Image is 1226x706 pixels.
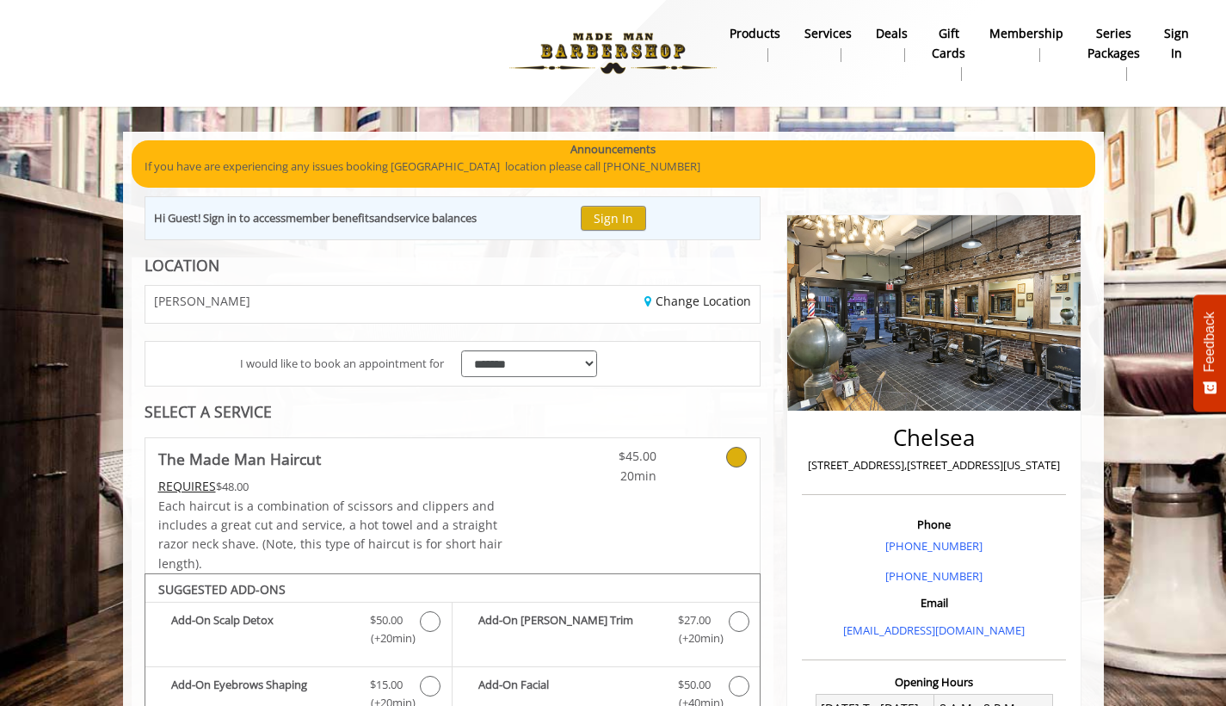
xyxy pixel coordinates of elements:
[806,518,1062,530] h3: Phone
[864,22,920,66] a: DealsDeals
[145,255,219,276] b: LOCATION
[461,611,751,652] label: Add-On Beard Trim
[843,622,1025,638] a: [EMAIL_ADDRESS][DOMAIN_NAME]
[570,140,656,158] b: Announcements
[1164,24,1189,63] b: sign in
[1193,294,1226,412] button: Feedback - Show survey
[158,478,216,494] span: This service needs some Advance to be paid before we block your appointment
[370,611,403,629] span: $50.00
[806,425,1062,450] h2: Chelsea
[158,477,504,496] div: $48.00
[1087,24,1140,63] b: Series packages
[932,24,965,63] b: gift cards
[920,22,977,85] a: Gift cardsgift cards
[876,24,908,43] b: Deals
[581,206,646,231] button: Sign In
[240,355,444,373] span: I would like to book an appointment for
[1202,312,1217,372] span: Feedback
[1152,22,1201,66] a: sign insign in
[730,24,780,43] b: products
[158,498,502,572] span: Each haircut is a combination of scissors and clippers and includes a great cut and service, a ho...
[370,676,403,694] span: $15.00
[804,24,852,43] b: Services
[1075,22,1152,85] a: Series packagesSeries packages
[678,611,711,629] span: $27.00
[154,294,250,307] span: [PERSON_NAME]
[286,210,374,226] b: member benefits
[495,6,731,101] img: Made Man Barbershop logo
[145,158,1082,176] p: If you have are experiencing any issues booking [GEOGRAPHIC_DATA] location please call [PHONE_NUM...
[668,629,719,647] span: (+20min )
[718,22,792,66] a: Productsproducts
[154,611,443,652] label: Add-On Scalp Detox
[145,404,761,420] div: SELECT A SERVICE
[158,581,286,598] b: SUGGESTED ADD-ONS
[158,447,321,471] b: The Made Man Haircut
[806,456,1062,474] p: [STREET_ADDRESS],[STREET_ADDRESS][US_STATE]
[792,22,864,66] a: ServicesServices
[394,210,477,226] b: service balances
[644,293,751,309] a: Change Location
[885,568,983,584] a: [PHONE_NUMBER]
[678,676,711,694] span: $50.00
[171,611,353,647] b: Add-On Scalp Detox
[806,597,1062,609] h3: Email
[555,467,656,486] span: 20min
[154,209,477,227] div: Hi Guest! Sign in to access and
[360,629,411,647] span: (+20min )
[555,447,656,466] span: $45.00
[478,611,661,647] b: Add-On [PERSON_NAME] Trim
[989,24,1063,43] b: Membership
[885,538,983,554] a: [PHONE_NUMBER]
[802,676,1066,688] h3: Opening Hours
[977,22,1075,66] a: MembershipMembership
